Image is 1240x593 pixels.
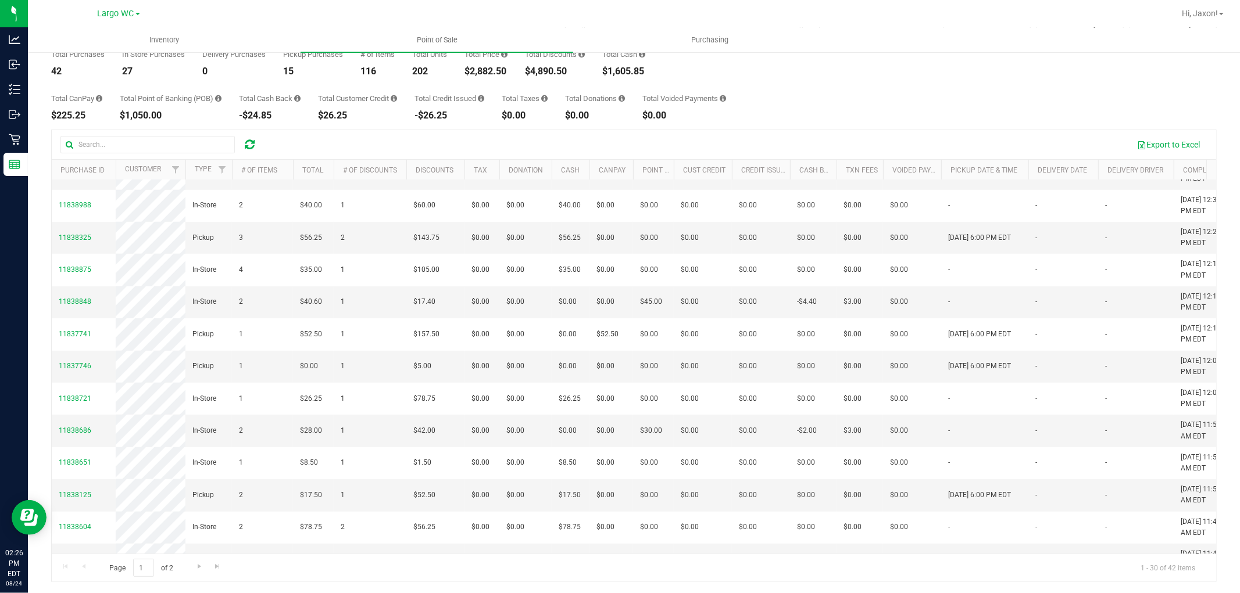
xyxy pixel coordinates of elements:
span: $0.00 [890,232,908,243]
span: $0.00 [844,490,862,501]
div: 15 [283,67,343,76]
i: Sum of all account credit issued for all refunds from returned purchases in the date range. [478,95,484,102]
span: $0.00 [844,393,862,404]
a: Delivery Date [1038,166,1087,174]
span: $56.25 [413,522,435,533]
span: 11838604 [59,523,91,531]
span: $105.00 [413,264,439,275]
div: $0.00 [642,111,726,120]
span: - [1105,490,1107,501]
div: Total Cash [602,51,645,58]
div: Total Price [464,51,508,58]
span: $0.00 [681,329,699,340]
i: Sum of the total taxes for all purchases in the date range. [541,95,548,102]
span: $0.00 [640,361,658,372]
span: 11838988 [59,201,91,209]
div: Total Voided Payments [642,95,726,102]
span: $0.00 [739,425,757,436]
span: 11838875 [59,265,91,274]
span: $0.00 [506,296,524,307]
div: $0.00 [502,111,548,120]
span: $0.00 [596,425,614,436]
a: Pickup Date & Time [950,166,1017,174]
div: Pickup Purchases [283,51,343,58]
div: Total Point of Banking (POB) [120,95,221,102]
a: Tax [474,166,487,174]
span: 1 [341,457,345,468]
span: [DATE] 6:00 PM EDT [948,490,1011,501]
span: $17.50 [300,490,322,501]
span: $0.00 [890,425,908,436]
span: 1 [341,200,345,211]
span: $0.00 [890,264,908,275]
a: Voided Payment [892,166,950,174]
span: - [1035,200,1037,211]
span: [DATE] 12:19 PM EDT [1181,258,1225,281]
span: $0.00 [506,457,524,468]
span: $0.00 [559,361,577,372]
span: 11838325 [59,233,91,242]
span: $0.00 [640,264,658,275]
span: $0.00 [559,296,577,307]
span: [DATE] 6:00 PM EDT [948,232,1011,243]
span: $0.00 [640,329,658,340]
span: $60.00 [413,200,435,211]
span: 1 [239,457,243,468]
div: $225.25 [51,111,102,120]
span: $0.00 [739,457,757,468]
span: $0.00 [890,296,908,307]
span: - [1035,296,1037,307]
div: $2,882.50 [464,67,508,76]
span: - [1035,232,1037,243]
span: - [1105,361,1107,372]
a: Txn Fees [846,166,878,174]
a: Filter [166,160,185,179]
span: $0.00 [797,393,815,404]
div: Total Units [412,51,447,58]
a: Cash Back [799,166,838,174]
span: $0.00 [739,232,757,243]
span: 11838848 [59,297,91,306]
a: Total [302,166,323,174]
span: -$2.00 [797,425,817,436]
span: Hi, Jaxon! [1182,9,1218,18]
inline-svg: Inbound [9,59,20,70]
a: Go to the last page [209,559,226,574]
span: $0.00 [681,232,699,243]
span: $0.00 [890,457,908,468]
span: $0.00 [640,393,658,404]
span: - [948,200,950,211]
span: $1.50 [413,457,431,468]
span: - [1035,361,1037,372]
a: CanPay [599,166,626,174]
span: $78.75 [559,522,581,533]
span: 2 [239,296,243,307]
span: $0.00 [640,457,658,468]
div: Total Customer Credit [318,95,397,102]
div: # of Items [360,51,395,58]
span: - [948,296,950,307]
span: - [1035,490,1037,501]
span: $40.00 [559,200,581,211]
span: $157.50 [413,329,439,340]
i: Sum of all round-up-to-next-dollar total price adjustments for all purchases in the date range. [619,95,625,102]
a: Inventory [28,28,301,52]
i: Sum of the cash-back amounts from rounded-up electronic payments for all purchases in the date ra... [294,95,301,102]
inline-svg: Analytics [9,34,20,45]
span: $0.00 [506,329,524,340]
span: 1 [341,361,345,372]
span: $56.25 [300,232,322,243]
a: Purchase ID [60,166,105,174]
span: $0.00 [739,490,757,501]
span: $0.00 [681,457,699,468]
span: $0.00 [890,329,908,340]
span: - [948,393,950,404]
span: $0.00 [506,264,524,275]
span: Pickup [192,232,214,243]
span: Inventory [134,35,195,45]
span: 1 [341,296,345,307]
span: $35.00 [559,264,581,275]
span: Pickup [192,329,214,340]
div: Total Purchases [51,51,105,58]
span: 1 [239,393,243,404]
